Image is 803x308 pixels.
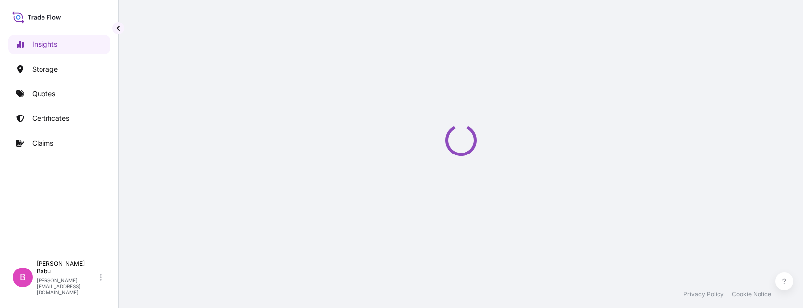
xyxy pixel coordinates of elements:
p: Insights [32,39,57,49]
p: [PERSON_NAME][EMAIL_ADDRESS][DOMAIN_NAME] [37,277,98,295]
p: Certificates [32,114,69,123]
a: Storage [8,59,110,79]
a: Cookie Notice [732,290,771,298]
a: Certificates [8,109,110,128]
p: Storage [32,64,58,74]
p: Claims [32,138,53,148]
p: [PERSON_NAME] Babu [37,260,98,275]
p: Quotes [32,89,55,99]
a: Claims [8,133,110,153]
span: B [20,272,26,282]
a: Privacy Policy [683,290,724,298]
a: Insights [8,35,110,54]
a: Quotes [8,84,110,104]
